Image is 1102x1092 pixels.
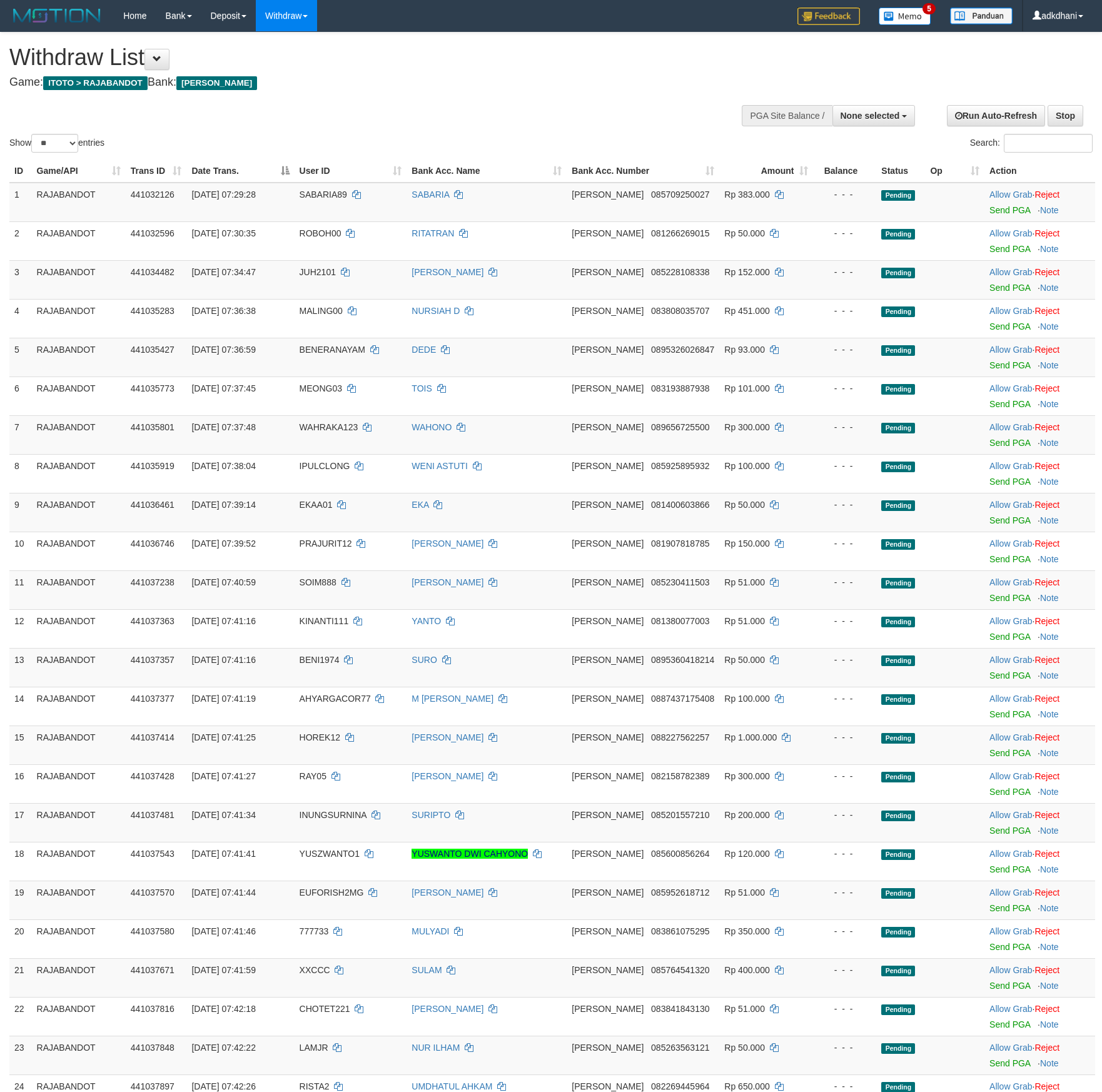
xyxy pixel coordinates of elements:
span: Pending [881,423,915,433]
a: Note [1040,593,1059,603]
td: RAJABANDOT [32,493,126,532]
a: Reject [1034,655,1059,665]
a: Send PGA [989,1019,1030,1029]
span: Pending [881,190,915,201]
span: PRAJURIT12 [300,538,352,549]
a: Allow Grab [989,616,1032,626]
span: [PERSON_NAME] [572,655,644,665]
th: Amount: activate to sort column ascending [719,159,812,183]
img: panduan.png [950,8,1013,24]
a: Send PGA [989,748,1030,758]
a: WENI ASTUTI [412,461,467,471]
span: Pending [881,617,915,627]
a: Reject [1034,616,1059,626]
span: Pending [881,462,915,472]
td: 10 [9,532,32,570]
span: · [989,383,1034,393]
span: · [989,190,1034,200]
div: - - - [818,460,872,472]
a: Send PGA [989,477,1030,487]
span: Rp 451.000 [724,306,769,316]
a: Allow Grab [989,965,1032,975]
a: Note [1040,477,1059,487]
span: Copy 085925895932 to clipboard [651,461,709,471]
a: EKA [412,500,428,510]
span: · [989,616,1034,626]
td: 2 [9,221,32,260]
div: - - - [818,615,872,627]
span: IPULCLONG [300,461,350,471]
td: 9 [9,493,32,532]
a: Reject [1034,1081,1059,1091]
a: Reject [1034,694,1059,704]
td: 1 [9,183,32,222]
span: JUH2101 [300,267,336,277]
a: [PERSON_NAME] [412,771,483,781]
a: Send PGA [989,1058,1030,1068]
a: YUSWANTO DWI CAHYONO [412,849,528,859]
a: Allow Grab [989,1004,1032,1014]
span: Rp 152.000 [724,267,769,277]
td: RAJABANDOT [32,570,126,609]
span: Rp 150.000 [724,538,769,549]
td: · [984,299,1095,338]
span: Pending [881,384,915,395]
a: Allow Grab [989,655,1032,665]
span: Rp 50.000 [724,228,765,238]
span: 441035283 [131,306,174,316]
a: Send PGA [989,787,1030,797]
span: [PERSON_NAME] [572,190,644,200]
a: Reject [1034,577,1059,587]
span: · [989,422,1034,432]
a: Reject [1034,383,1059,393]
span: BENI1974 [300,655,340,665]
a: Send PGA [989,670,1030,680]
a: [PERSON_NAME] [412,267,483,277]
img: MOTION_logo.png [9,6,104,25]
span: [DATE] 07:36:59 [191,345,255,355]
a: Allow Grab [989,190,1032,200]
td: · [984,648,1095,687]
span: Rp 100.000 [724,461,769,471]
a: Send PGA [989,283,1030,293]
span: [DATE] 07:39:52 [191,538,255,549]
span: WAHRAKA123 [300,422,358,432]
span: Copy 083193887938 to clipboard [651,383,709,393]
span: SABARIA89 [300,190,347,200]
a: NUR ILHAM [412,1043,460,1053]
a: Reject [1034,887,1059,897]
span: Rp 383.000 [724,190,769,200]
span: 441036461 [131,500,174,510]
a: Allow Grab [989,538,1032,549]
a: Allow Grab [989,500,1032,510]
span: Copy 085228108338 to clipboard [651,267,709,277]
td: 13 [9,648,32,687]
a: UMDHATUL AHKAM [412,1081,492,1091]
td: · [984,183,1095,222]
img: Feedback.jpg [797,8,860,25]
th: Trans ID: activate to sort column ascending [126,159,187,183]
span: Rp 300.000 [724,422,769,432]
td: · [984,609,1095,648]
a: Note [1040,826,1059,836]
h1: Withdraw List [9,45,722,70]
a: Send PGA [989,360,1030,370]
a: [PERSON_NAME] [412,577,483,587]
div: - - - [818,498,872,511]
td: · [984,260,1095,299]
span: Rp 51.000 [724,616,765,626]
span: · [989,345,1034,355]
th: Bank Acc. Name: activate to sort column ascending [407,159,567,183]
a: Note [1040,748,1059,758]
a: Send PGA [989,321,1030,331]
span: 441032126 [131,190,174,200]
span: · [989,228,1034,238]
div: - - - [818,382,872,395]
a: SABARIA [412,190,449,200]
a: [PERSON_NAME] [412,1004,483,1014]
a: RITATRAN [412,228,454,238]
a: Reject [1034,267,1059,277]
span: Rp 101.000 [724,383,769,393]
a: Allow Grab [989,694,1032,704]
td: 7 [9,415,32,454]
